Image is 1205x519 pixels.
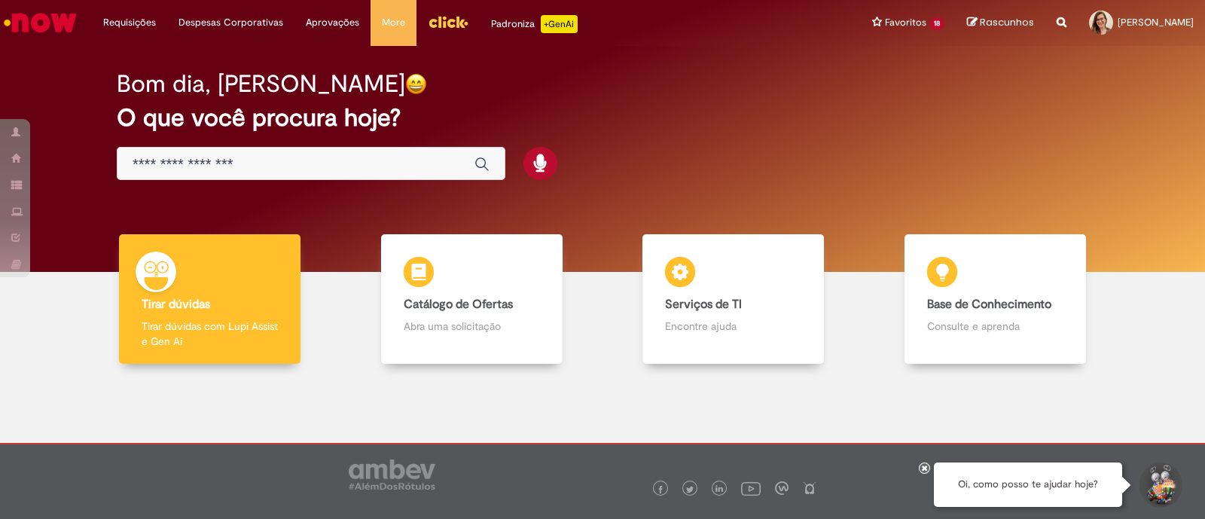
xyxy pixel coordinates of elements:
[741,478,761,498] img: logo_footer_youtube.png
[428,11,468,33] img: click_logo_yellow_360x200.png
[349,459,435,490] img: logo_footer_ambev_rotulo_gray.png
[927,297,1051,312] b: Base de Conhecimento
[117,105,1088,131] h2: O que você procura hoje?
[686,486,694,493] img: logo_footer_twitter.png
[178,15,283,30] span: Despesas Corporativas
[665,319,801,334] p: Encontre ajuda
[404,297,513,312] b: Catálogo de Ofertas
[1118,16,1194,29] span: [PERSON_NAME]
[142,319,278,349] p: Tirar dúvidas com Lupi Assist e Gen Ai
[665,297,742,312] b: Serviços de TI
[934,463,1122,507] div: Oi, como posso te ajudar hoje?
[657,486,664,493] img: logo_footer_facebook.png
[885,15,926,30] span: Favoritos
[865,234,1127,365] a: Base de Conhecimento Consulte e aprenda
[341,234,603,365] a: Catálogo de Ofertas Abra uma solicitação
[79,234,341,365] a: Tirar dúvidas Tirar dúvidas com Lupi Assist e Gen Ai
[2,8,79,38] img: ServiceNow
[103,15,156,30] span: Requisições
[1137,463,1182,508] button: Iniciar Conversa de Suporte
[967,16,1034,30] a: Rascunhos
[980,15,1034,29] span: Rascunhos
[541,15,578,33] p: +GenAi
[142,297,210,312] b: Tirar dúvidas
[491,15,578,33] div: Padroniza
[602,234,865,365] a: Serviços de TI Encontre ajuda
[405,73,427,95] img: happy-face.png
[775,481,789,495] img: logo_footer_workplace.png
[927,319,1063,334] p: Consulte e aprenda
[117,71,405,97] h2: Bom dia, [PERSON_NAME]
[803,481,816,495] img: logo_footer_naosei.png
[382,15,405,30] span: More
[929,17,944,30] span: 18
[306,15,359,30] span: Aprovações
[404,319,540,334] p: Abra uma solicitação
[715,485,723,494] img: logo_footer_linkedin.png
